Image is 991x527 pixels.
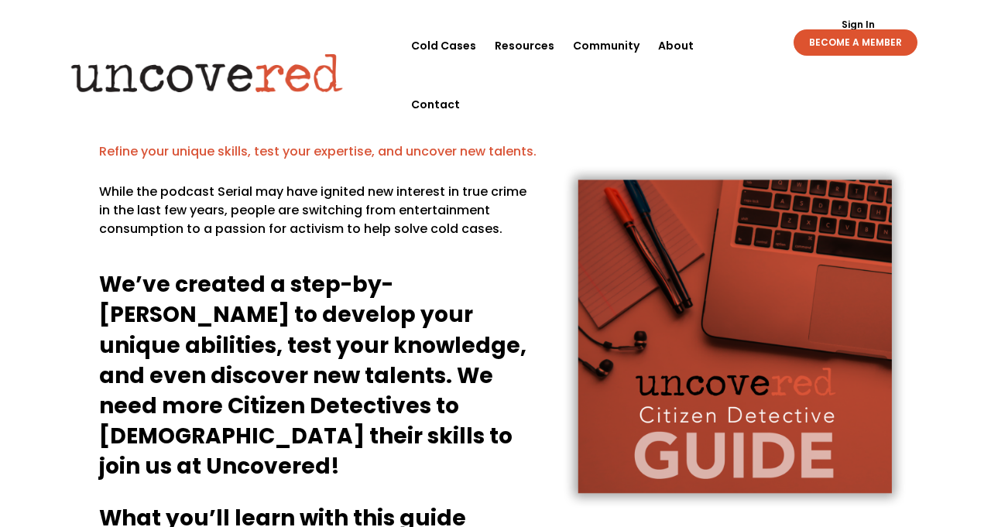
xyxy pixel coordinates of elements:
p: While the podcast Serial may have ignited new interest in true crime in the last few years, peopl... [99,183,529,251]
p: Refine your unique skills, test your expertise, and uncover new talents. [99,142,892,161]
a: Community [573,16,640,75]
img: Uncovered logo [58,43,356,103]
a: Cold Cases [411,16,476,75]
h4: We’ve created a step-by-[PERSON_NAME] to develop your unique abilities, test your knowledge, and ... [99,269,529,489]
a: Resources [495,16,554,75]
a: BECOME A MEMBER [794,29,917,56]
a: Sign In [833,20,883,29]
a: About [658,16,694,75]
a: Contact [411,75,460,134]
